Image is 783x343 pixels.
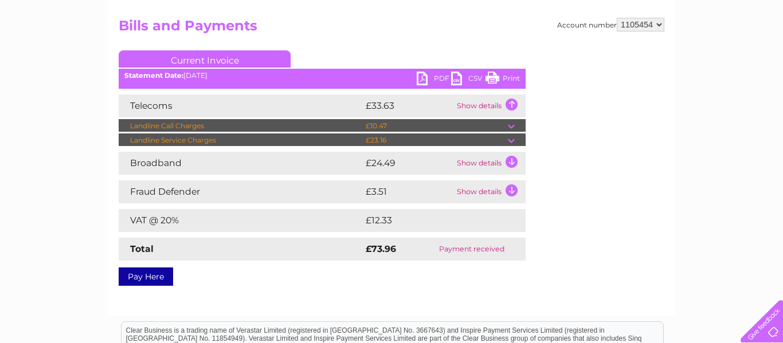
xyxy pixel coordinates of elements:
div: Clear Business is a trading name of Verastar Limited (registered in [GEOGRAPHIC_DATA] No. 3667643... [122,6,663,56]
td: £33.63 [363,94,454,117]
a: Blog [683,49,700,57]
td: £10.47 [363,119,508,133]
strong: Total [130,243,154,254]
td: £24.49 [363,152,454,175]
img: logo.png [28,30,86,65]
td: Show details [454,180,526,203]
h2: Bills and Payments [119,18,664,40]
td: Landline Service Charges [119,133,363,147]
a: Contact [707,49,735,57]
td: Telecoms [119,94,363,117]
a: PDF [417,72,451,88]
td: Landline Call Charges [119,119,363,133]
div: [DATE] [119,72,526,80]
td: £12.33 [363,209,501,232]
a: Telecoms [642,49,676,57]
td: VAT @ 20% [119,209,363,232]
td: Show details [454,152,526,175]
td: £23.16 [363,133,508,147]
a: Energy [610,49,635,57]
td: £3.51 [363,180,454,203]
td: Fraud Defender [119,180,363,203]
strong: £73.96 [366,243,396,254]
td: Payment received [418,238,526,261]
div: Account number [557,18,664,31]
b: Statement Date: [124,71,183,80]
a: Log out [745,49,772,57]
a: Print [486,72,520,88]
a: Pay Here [119,267,173,286]
td: Show details [454,94,526,117]
a: Water [581,49,603,57]
td: Broadband [119,152,363,175]
a: Current Invoice [119,50,291,68]
a: CSV [451,72,486,88]
a: 0333 014 3131 [567,6,646,20]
